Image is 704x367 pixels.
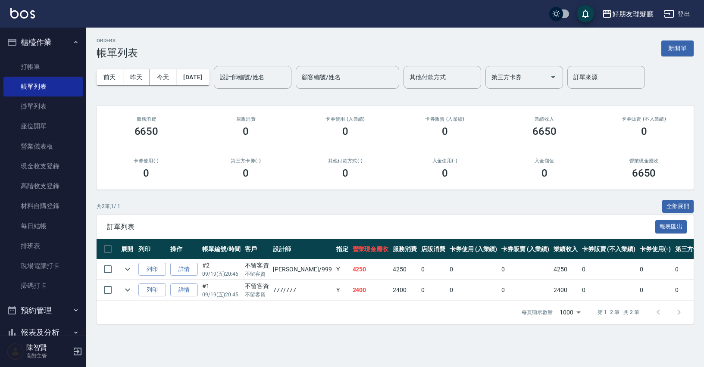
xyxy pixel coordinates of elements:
[3,156,83,176] a: 現金收支登錄
[499,280,551,300] td: 0
[391,259,419,280] td: 4250
[202,270,241,278] p: 09/19 (五) 20:46
[3,96,83,116] a: 掛單列表
[655,222,687,230] a: 報表匯出
[442,167,448,179] h3: 0
[419,259,447,280] td: 0
[3,31,83,53] button: 櫃檯作業
[342,125,348,137] h3: 0
[245,291,269,299] p: 不留客資
[577,5,594,22] button: save
[556,301,584,324] div: 1000
[638,259,673,280] td: 0
[638,280,673,300] td: 0
[3,57,83,77] a: 打帳單
[243,125,249,137] h3: 0
[447,280,500,300] td: 0
[546,70,560,84] button: Open
[3,236,83,256] a: 排班表
[3,256,83,276] a: 現場電腦打卡
[243,239,271,259] th: 客戶
[334,280,350,300] td: Y
[551,239,580,259] th: 業績收入
[3,196,83,216] a: 材料自購登錄
[405,158,484,164] h2: 入金使用(-)
[245,270,269,278] p: 不留客資
[604,116,683,122] h2: 卡券販賣 (不入業績)
[168,239,200,259] th: 操作
[97,47,138,59] h3: 帳單列表
[138,283,166,297] button: 列印
[334,239,350,259] th: 指定
[3,77,83,96] a: 帳單列表
[107,223,655,231] span: 訂單列表
[143,167,149,179] h3: 0
[442,125,448,137] h3: 0
[138,263,166,276] button: 列印
[350,259,391,280] td: 4250
[306,116,385,122] h2: 卡券使用 (入業績)
[3,276,83,295] a: 掃碼打卡
[612,9,654,19] div: 好朋友理髮廳
[505,158,584,164] h2: 入金儲值
[176,69,209,85] button: [DATE]
[598,308,639,316] p: 第 1–2 筆 共 2 筆
[350,280,391,300] td: 2400
[334,259,350,280] td: Y
[3,216,83,236] a: 每日結帳
[306,158,385,164] h2: 其他付款方式(-)
[661,44,694,52] a: 新開單
[391,280,419,300] td: 2400
[655,220,687,233] button: 報表匯出
[207,158,285,164] h2: 第三方卡券(-)
[97,69,123,85] button: 前天
[107,158,186,164] h2: 卡券使用(-)
[598,5,657,23] button: 好朋友理髮廳
[245,282,269,291] div: 不留客資
[505,116,584,122] h2: 業績收入
[26,343,70,352] h5: 陳智賢
[391,239,419,259] th: 服務消費
[271,259,334,280] td: [PERSON_NAME] /999
[135,125,159,137] h3: 6650
[532,125,557,137] h3: 6650
[522,308,553,316] p: 每頁顯示數量
[121,263,134,276] button: expand row
[150,69,177,85] button: 今天
[551,280,580,300] td: 2400
[207,116,285,122] h2: 店販消費
[121,283,134,296] button: expand row
[3,137,83,156] a: 營業儀表板
[7,343,24,360] img: Person
[202,291,241,299] p: 09/19 (五) 20:45
[632,167,656,179] h3: 6650
[350,239,391,259] th: 營業現金應收
[170,263,198,276] a: 詳情
[660,6,694,22] button: 登出
[136,239,168,259] th: 列印
[447,239,500,259] th: 卡券使用 (入業績)
[245,261,269,270] div: 不留客資
[419,239,447,259] th: 店販消費
[580,239,638,259] th: 卡券販賣 (不入業績)
[641,125,647,137] h3: 0
[97,202,120,210] p: 共 2 筆, 1 / 1
[3,321,83,344] button: 報表及分析
[200,259,243,280] td: #2
[638,239,673,259] th: 卡券使用(-)
[10,8,35,19] img: Logo
[419,280,447,300] td: 0
[107,116,186,122] h3: 服務消費
[447,259,500,280] td: 0
[662,200,694,213] button: 全部展開
[3,116,83,136] a: 座位開單
[580,259,638,280] td: 0
[271,239,334,259] th: 設計師
[119,239,136,259] th: 展開
[342,167,348,179] h3: 0
[3,299,83,322] button: 預約管理
[271,280,334,300] td: 777 /777
[499,239,551,259] th: 卡券販賣 (入業績)
[580,280,638,300] td: 0
[97,38,138,44] h2: ORDERS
